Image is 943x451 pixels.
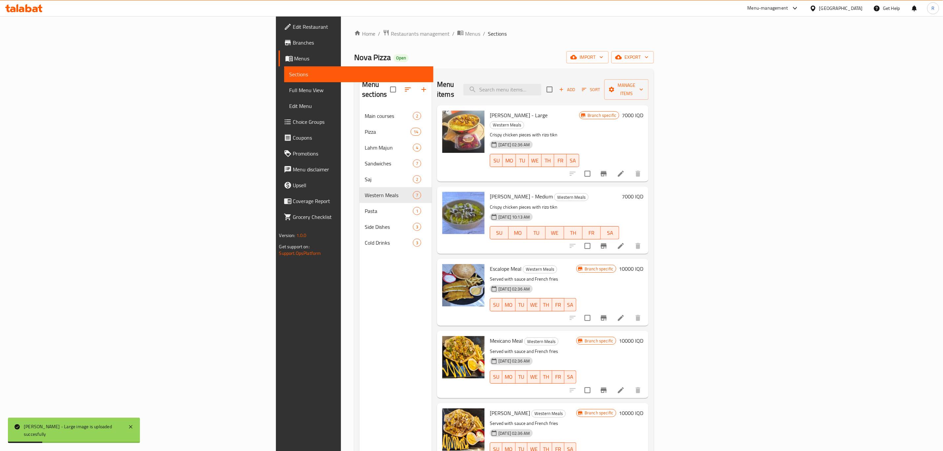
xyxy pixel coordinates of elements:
button: SU [490,226,509,239]
h6: 7000 IQD [622,192,643,201]
button: Add [556,85,578,95]
span: Western Meals [532,410,565,417]
button: MO [502,298,516,311]
span: Grocery Checklist [293,213,428,221]
span: 3 [413,224,421,230]
div: items [413,144,421,152]
button: import [566,51,609,63]
button: TU [516,370,527,384]
p: Crispy chicken pieces with rizo tikn [490,131,579,139]
button: delete [630,310,646,326]
div: Cold Drinks3 [359,235,432,251]
span: Sections [289,70,428,78]
span: Pizza [365,128,411,136]
div: Side Dishes [365,223,413,231]
div: [GEOGRAPHIC_DATA] [819,5,863,12]
span: Pasta [365,207,413,215]
span: 4 [413,145,421,151]
a: Menus [279,51,433,66]
span: Branch specific [582,338,616,344]
span: import [572,53,603,61]
button: TU [516,298,527,311]
button: MO [502,370,516,384]
div: [PERSON_NAME] - Large image is uploaded succesfully [24,423,121,438]
span: Branch specific [582,410,616,416]
span: [DATE] 02:36 AM [496,286,532,292]
button: TH [542,154,554,167]
span: [PERSON_NAME] - Medium [490,191,553,201]
span: [DATE] 02:36 AM [496,358,532,364]
span: WE [530,372,538,382]
span: Western Meals [555,193,588,201]
span: FR [585,228,598,238]
span: Select to update [581,311,594,325]
span: TU [518,372,525,382]
div: Sandwiches7 [359,156,432,171]
button: Add section [416,82,432,97]
h6: 7000 IQD [622,111,643,120]
button: FR [552,298,564,311]
span: Menus [465,30,480,38]
div: Western Meals [365,191,413,199]
span: Western Meals [523,265,557,273]
span: Select section [543,83,556,96]
span: Cold Drinks [365,239,413,247]
a: Upsell [279,177,433,193]
div: items [413,191,421,199]
a: Edit menu item [617,314,625,322]
span: Add item [556,85,578,95]
div: Sandwiches [365,159,413,167]
button: WE [546,226,564,239]
li: / [483,30,485,38]
span: FR [555,372,561,382]
div: Western Meals [554,193,589,201]
button: FR [583,226,601,239]
p: Served with sauce and French fries [490,275,576,283]
div: Main courses [365,112,413,120]
a: Edit menu item [617,242,625,250]
span: 2 [413,176,421,183]
span: Western Meals [490,121,524,129]
div: Western Meals [524,337,558,345]
p: Served with sauce and French fries [490,419,576,428]
span: TU [518,300,525,310]
span: MO [511,228,524,238]
span: Manage items [610,81,643,98]
nav: Menu sections [359,105,432,253]
span: Select to update [581,383,594,397]
div: Main courses2 [359,108,432,124]
a: Full Menu View [284,82,433,98]
span: 1.0.0 [296,231,307,240]
button: Branch-specific-item [596,382,612,398]
span: SU [493,156,500,165]
a: Menus [457,29,480,38]
span: Select to update [581,239,594,253]
button: SU [490,154,503,167]
button: FR [552,370,564,384]
button: WE [527,298,540,311]
span: Lahm Majun [365,144,413,152]
span: 7 [413,160,421,167]
div: Side Dishes3 [359,219,432,235]
h6: 10000 IQD [619,336,643,345]
p: Crispy chicken pieces with rizo tikn [490,203,619,211]
div: Western Meals [531,410,566,418]
span: Escalope Meal [490,264,522,274]
span: Full Menu View [289,86,428,94]
button: Branch-specific-item [596,166,612,182]
button: Branch-specific-item [596,310,612,326]
span: 14 [411,129,421,135]
li: / [452,30,455,38]
a: Edit Restaurant [279,19,433,35]
span: MO [505,156,513,165]
button: SA [601,226,619,239]
span: SA [603,228,617,238]
div: Western Meals7 [359,187,432,203]
button: export [611,51,654,63]
span: [PERSON_NAME] [490,408,530,418]
span: Sort sections [400,82,416,97]
button: delete [630,238,646,254]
